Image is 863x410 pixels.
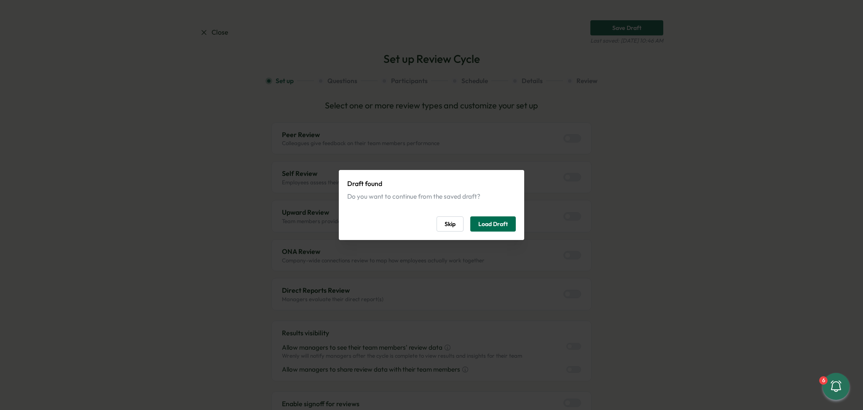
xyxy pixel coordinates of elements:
button: 6 [823,373,850,400]
div: Do you want to continue from the saved draft? [347,192,516,201]
p: Draft found [347,178,516,189]
span: Load Draft [478,217,508,231]
span: Skip [445,217,456,231]
div: 6 [819,376,828,385]
button: Skip [437,216,464,232]
button: Load Draft [470,216,516,232]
